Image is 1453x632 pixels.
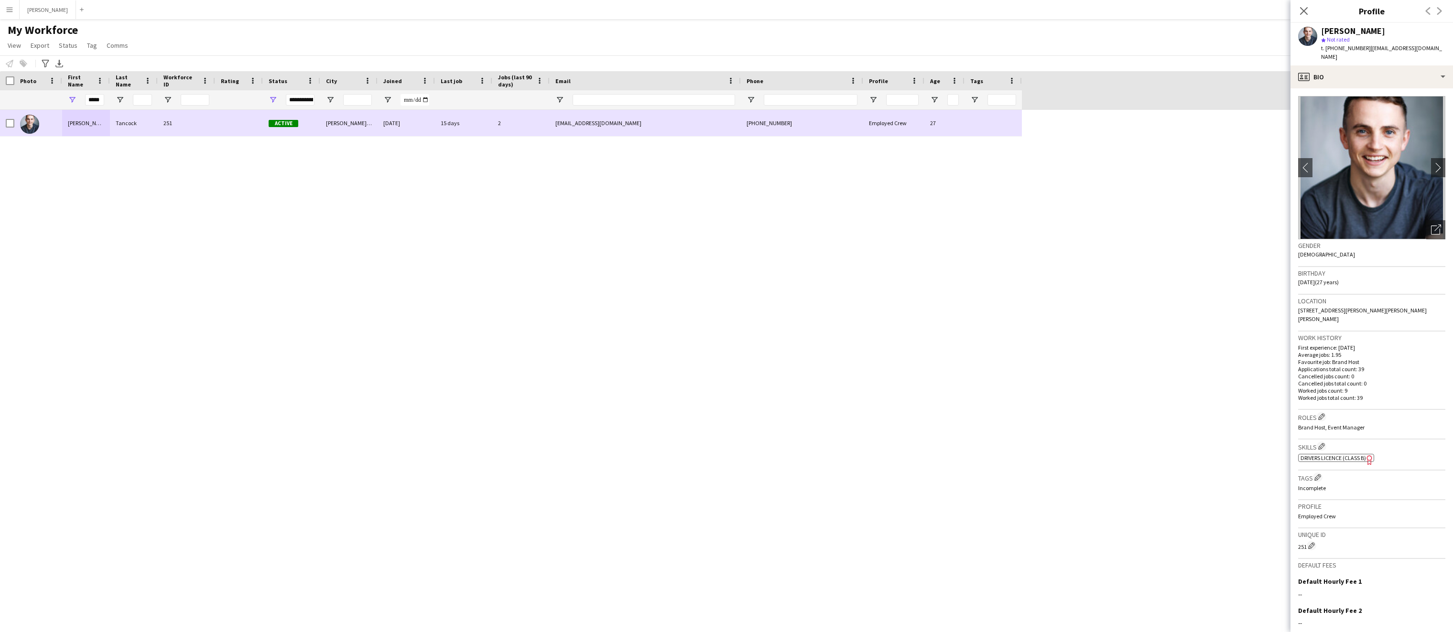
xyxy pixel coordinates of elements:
span: Export [31,41,49,50]
span: Status [59,41,77,50]
a: View [4,39,25,52]
div: Employed Crew [863,110,924,136]
div: Open photos pop-in [1426,220,1445,239]
h3: Profile [1298,502,1445,511]
button: Open Filter Menu [326,96,335,104]
div: Bio [1290,65,1453,88]
span: Last job [441,77,462,85]
div: 251 [158,110,215,136]
button: Open Filter Menu [269,96,277,104]
button: Open Filter Menu [163,96,172,104]
div: 27 [924,110,965,136]
span: Not rated [1327,36,1350,43]
div: Tancock [110,110,158,136]
span: [STREET_ADDRESS][PERSON_NAME][PERSON_NAME][PERSON_NAME] [1298,307,1427,322]
p: Employed Crew [1298,513,1445,520]
h3: Birthday [1298,269,1445,278]
img: Crew avatar or photo [1298,96,1445,239]
p: Applications total count: 39 [1298,365,1445,373]
span: Active [269,120,298,127]
button: Open Filter Menu [970,96,979,104]
div: [PERSON_NAME][GEOGRAPHIC_DATA] [320,110,378,136]
span: Workforce ID [163,74,198,88]
p: Incomplete [1298,484,1445,492]
h3: Default Hourly Fee 1 [1298,577,1362,586]
span: View [8,41,21,50]
input: Workforce ID Filter Input [181,94,209,106]
input: Age Filter Input [947,94,959,106]
h3: Location [1298,297,1445,305]
input: Tags Filter Input [987,94,1016,106]
p: Cancelled jobs count: 0 [1298,373,1445,380]
div: 15 days [435,110,492,136]
h3: Gender [1298,241,1445,250]
p: Worked jobs total count: 39 [1298,394,1445,401]
span: Brand Host, Event Manager [1298,424,1365,431]
button: Open Filter Menu [869,96,878,104]
app-action-btn: Advanced filters [40,58,51,69]
h3: Unique ID [1298,530,1445,539]
div: [PERSON_NAME] [1321,27,1385,35]
span: | [EMAIL_ADDRESS][DOMAIN_NAME] [1321,44,1442,60]
span: Rating [221,77,239,85]
span: t. [PHONE_NUMBER] [1321,44,1371,52]
span: Drivers Licence (Class B) [1301,454,1366,461]
input: Joined Filter Input [401,94,429,106]
h3: Tags [1298,472,1445,482]
button: Open Filter Menu [116,96,124,104]
h3: Roles [1298,412,1445,422]
span: [DATE] (27 years) [1298,279,1339,286]
div: 2 [492,110,550,136]
button: [PERSON_NAME] [20,0,76,19]
h3: Default Hourly Fee 2 [1298,606,1362,615]
span: Phone [747,77,763,85]
div: 251 [1298,541,1445,550]
h3: Work history [1298,333,1445,342]
button: Open Filter Menu [555,96,564,104]
h3: Skills [1298,441,1445,451]
input: City Filter Input [343,94,372,106]
input: First Name Filter Input [85,94,104,106]
input: Profile Filter Input [886,94,919,106]
div: -- [1298,590,1445,599]
span: My Workforce [8,23,78,37]
div: [PHONE_NUMBER] [741,110,863,136]
p: Worked jobs count: 9 [1298,387,1445,394]
span: First Name [68,74,93,88]
span: Jobs (last 90 days) [498,74,532,88]
a: Tag [83,39,101,52]
div: -- [1298,619,1445,627]
h3: Default fees [1298,561,1445,569]
span: Photo [20,77,36,85]
span: Status [269,77,287,85]
div: [EMAIL_ADDRESS][DOMAIN_NAME] [550,110,741,136]
span: Age [930,77,940,85]
p: First experience: [DATE] [1298,344,1445,351]
input: Phone Filter Input [764,94,857,106]
span: Profile [869,77,888,85]
p: Favourite job: Brand Host [1298,358,1445,365]
a: Comms [103,39,132,52]
p: Cancelled jobs total count: 0 [1298,380,1445,387]
h3: Profile [1290,5,1453,17]
span: City [326,77,337,85]
input: Email Filter Input [573,94,735,106]
span: Tags [970,77,983,85]
span: [DEMOGRAPHIC_DATA] [1298,251,1355,258]
button: Open Filter Menu [383,96,392,104]
app-action-btn: Export XLSX [54,58,65,69]
input: Last Name Filter Input [133,94,152,106]
button: Open Filter Menu [68,96,76,104]
p: Average jobs: 1.95 [1298,351,1445,358]
span: Joined [383,77,402,85]
div: [DATE] [378,110,435,136]
span: Email [555,77,571,85]
span: Tag [87,41,97,50]
button: Open Filter Menu [747,96,755,104]
button: Open Filter Menu [930,96,939,104]
a: Export [27,39,53,52]
span: Last Name [116,74,141,88]
img: Tommy Tancock [20,115,39,134]
div: [PERSON_NAME] [62,110,110,136]
span: Comms [107,41,128,50]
